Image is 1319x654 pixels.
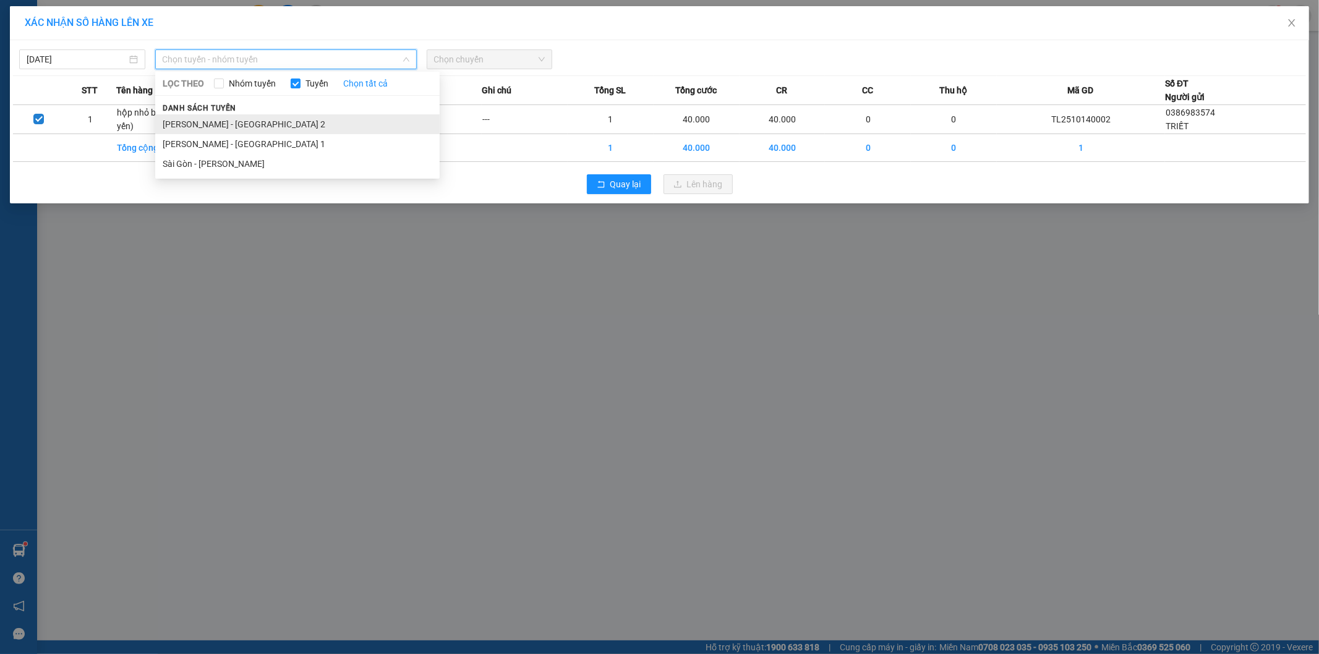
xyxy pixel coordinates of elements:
div: DIỆU [97,40,175,55]
span: Ghi chú [482,83,511,97]
td: 1 [997,134,1165,162]
td: 1 [568,105,654,134]
span: CR [777,83,788,97]
td: Tổng cộng [116,134,202,162]
td: 40.000 [740,105,826,134]
td: 40.000 [740,134,826,162]
td: 40.000 [654,105,740,134]
button: Close [1274,6,1309,41]
span: CR : [9,81,28,94]
div: Quận 10 [97,11,175,40]
span: Tổng SL [594,83,626,97]
span: rollback [597,180,605,190]
input: 14/10/2025 [27,53,127,66]
td: --- [482,105,568,134]
td: 0 [911,134,997,162]
span: CC [862,83,873,97]
span: Gửi: [11,12,30,25]
li: [PERSON_NAME] - [GEOGRAPHIC_DATA] 2 [155,114,440,134]
td: 1 [64,105,116,134]
span: STT [82,83,98,97]
span: Mã GD [1068,83,1094,97]
td: hộp nhỏ bk vàng( yến) [116,105,202,134]
div: TRIẾT [11,40,88,55]
span: Thu hộ [940,83,968,97]
div: 40.000 [9,80,90,95]
td: 0 [911,105,997,134]
span: 0386983574 [1166,108,1215,117]
span: LỌC THEO [163,77,204,90]
span: Chọn tuyến - nhóm tuyến [163,50,409,69]
span: Nhận: [97,12,127,25]
span: TRIẾT [1166,121,1189,131]
div: Trạm 3.5 TLài [11,11,88,40]
span: XÁC NHẬN SỐ HÀNG LÊN XE [25,17,153,28]
span: down [403,56,410,63]
span: Nhóm tuyến [224,77,281,90]
td: TL2510140002 [997,105,1165,134]
li: Sài Gòn - [PERSON_NAME] [155,154,440,174]
td: 0 [825,134,911,162]
span: Tổng cước [675,83,717,97]
button: rollbackQuay lại [587,174,651,194]
td: 0 [825,105,911,134]
span: Danh sách tuyến [155,103,244,114]
li: [PERSON_NAME] - [GEOGRAPHIC_DATA] 1 [155,134,440,154]
span: Chọn chuyến [434,50,545,69]
div: Số ĐT Người gửi [1165,77,1205,104]
button: uploadLên hàng [664,174,733,194]
span: Quay lại [610,177,641,191]
span: Tuyến [301,77,333,90]
a: Chọn tất cả [343,77,388,90]
span: close [1287,18,1297,28]
span: Tên hàng [116,83,153,97]
td: 1 [568,134,654,162]
td: 40.000 [654,134,740,162]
